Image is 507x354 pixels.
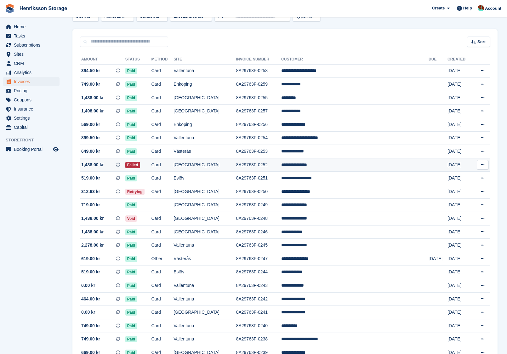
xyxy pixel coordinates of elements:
[447,131,472,145] td: [DATE]
[81,81,100,88] span: 749.00 kr
[429,54,447,65] th: Due
[81,282,95,289] span: 0.00 kr
[14,95,52,104] span: Coupons
[447,279,472,293] td: [DATE]
[151,172,174,185] td: Card
[281,54,429,65] th: Customer
[151,252,174,266] td: Other
[447,54,472,65] th: Created
[125,108,137,114] span: Paid
[236,145,281,158] td: 8A29763F-0253
[447,292,472,306] td: [DATE]
[151,91,174,105] td: Card
[81,108,104,114] span: 1,498.00 kr
[14,41,52,49] span: Subscriptions
[14,77,52,86] span: Invoices
[3,50,60,59] a: menu
[3,41,60,49] a: menu
[81,202,100,208] span: 719.00 kr
[236,198,281,212] td: 8A29763F-0249
[236,225,281,239] td: 8A29763F-0246
[3,105,60,113] a: menu
[447,252,472,266] td: [DATE]
[485,5,501,12] span: Account
[236,319,281,333] td: 8A29763F-0240
[6,137,63,143] span: Storefront
[81,323,100,329] span: 749.00 kr
[125,323,137,329] span: Paid
[174,185,236,199] td: [GEOGRAPHIC_DATA]
[447,185,472,199] td: [DATE]
[14,114,52,123] span: Settings
[125,242,137,248] span: Paid
[174,105,236,118] td: [GEOGRAPHIC_DATA]
[125,122,137,128] span: Paid
[236,279,281,293] td: 8A29763F-0243
[80,54,125,65] th: Amount
[174,131,236,145] td: Vallentuna
[151,265,174,279] td: Card
[81,336,100,342] span: 749.00 kr
[447,158,472,172] td: [DATE]
[447,306,472,319] td: [DATE]
[174,306,236,319] td: [GEOGRAPHIC_DATA]
[125,296,137,302] span: Paid
[174,145,236,158] td: Västerås
[478,5,484,11] img: Isak Martinelle
[125,202,137,208] span: Paid
[236,158,281,172] td: 8A29763F-0252
[151,306,174,319] td: Card
[125,189,145,195] span: Retrying
[236,333,281,346] td: 8A29763F-0238
[151,333,174,346] td: Card
[447,172,472,185] td: [DATE]
[81,134,100,141] span: 899.50 kr
[81,67,100,74] span: 394.50 kr
[14,145,52,154] span: Booking Portal
[3,95,60,104] a: menu
[125,162,140,168] span: Failed
[151,64,174,78] td: Card
[5,4,14,13] img: stora-icon-8386f47178a22dfd0bd8f6a31ec36ba5ce8667c1dd55bd0f319d3a0aa187defe.svg
[3,114,60,123] a: menu
[236,239,281,252] td: 8A29763F-0245
[447,198,472,212] td: [DATE]
[174,333,236,346] td: Vallentuna
[17,3,70,14] a: Henriksson Storage
[174,252,236,266] td: Västerås
[447,78,472,91] td: [DATE]
[125,148,137,155] span: Paid
[125,81,137,88] span: Paid
[81,229,104,235] span: 1,438.00 kr
[3,68,60,77] a: menu
[14,31,52,40] span: Tasks
[447,212,472,226] td: [DATE]
[236,185,281,199] td: 8A29763F-0250
[151,78,174,91] td: Card
[447,225,472,239] td: [DATE]
[174,292,236,306] td: Vallentuna
[81,148,100,155] span: 649.00 kr
[174,172,236,185] td: Eslöv
[125,309,137,316] span: Paid
[125,54,151,65] th: Status
[447,145,472,158] td: [DATE]
[125,269,137,275] span: Paid
[151,319,174,333] td: Card
[3,86,60,95] a: menu
[174,279,236,293] td: Vallentuna
[151,131,174,145] td: Card
[151,145,174,158] td: Card
[81,215,104,222] span: 1,438.00 kr
[151,239,174,252] td: Card
[447,91,472,105] td: [DATE]
[236,64,281,78] td: 8A29763F-0258
[151,185,174,199] td: Card
[447,239,472,252] td: [DATE]
[81,242,104,248] span: 2,278.00 kr
[125,175,137,181] span: Paid
[477,39,486,45] span: Sort
[125,229,137,235] span: Paid
[447,105,472,118] td: [DATE]
[432,5,445,11] span: Create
